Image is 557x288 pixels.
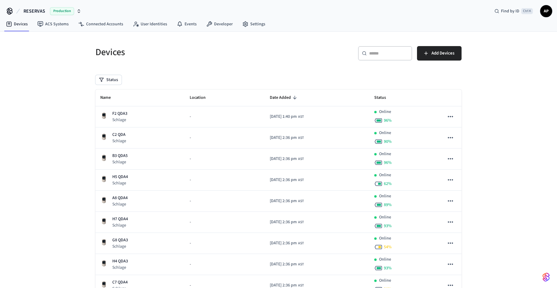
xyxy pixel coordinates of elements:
[270,114,304,120] div: America/Santo_Domingo
[298,135,304,141] span: AST
[384,265,392,271] span: 93 %
[298,199,304,204] span: AST
[100,154,107,161] img: Schlage Sense Smart Deadbolt with Camelot Trim, Front
[431,49,454,57] span: Add Devices
[379,151,391,157] p: Online
[112,111,127,117] p: F2 QDA3
[112,279,128,286] p: C7 QDA4
[270,261,297,268] span: [DATE] 2:36 pm
[270,177,297,183] span: [DATE] 2:36 pm
[100,218,107,225] img: Schlage Sense Smart Deadbolt with Camelot Trim, Front
[384,139,392,145] span: 90 %
[384,223,392,229] span: 93 %
[100,175,107,183] img: Schlage Sense Smart Deadbolt with Camelot Trim, Front
[190,135,191,141] span: -
[112,153,128,159] p: B3 QDA5
[270,198,297,204] span: [DATE] 2:36 pm
[379,109,391,115] p: Online
[298,177,304,183] span: AST
[384,202,392,208] span: 89 %
[190,198,191,204] span: -
[521,8,533,14] span: Ctrl K
[112,117,127,123] p: Schlage
[100,239,107,246] img: Schlage Sense Smart Deadbolt with Camelot Trim, Front
[112,222,128,228] p: Schlage
[112,174,128,180] p: H5 QDA4
[112,201,128,207] p: Schlage
[270,219,304,225] div: America/Santo_Domingo
[379,256,391,263] p: Online
[298,262,304,267] span: AST
[190,177,191,183] span: -
[100,133,107,140] img: Schlage Sense Smart Deadbolt with Camelot Trim, Front
[270,135,297,141] span: [DATE] 2:36 pm
[374,93,394,102] span: Status
[298,220,304,225] span: AST
[417,46,462,61] button: Add Devices
[33,19,73,30] a: ACS Systems
[270,156,304,162] div: America/Santo_Domingo
[384,117,392,124] span: 96 %
[112,138,126,144] p: Schlage
[190,219,191,225] span: -
[100,93,119,102] span: Name
[190,93,213,102] span: Location
[270,219,297,225] span: [DATE] 2:36 pm
[379,193,391,199] p: Online
[384,244,392,250] span: 54 %
[270,240,304,246] div: America/Santo_Domingo
[270,261,304,268] div: America/Santo_Domingo
[270,135,304,141] div: America/Santo_Domingo
[112,195,128,201] p: A8 QDA4
[100,281,107,288] img: Schlage Sense Smart Deadbolt with Camelot Trim, Front
[543,272,550,282] img: SeamLogoGradient.69752ec5.svg
[384,181,392,187] span: 62 %
[112,265,128,271] p: Schlage
[190,114,191,120] span: -
[379,172,391,178] p: Online
[1,19,33,30] a: Devices
[112,258,128,265] p: H4 QDA3
[379,235,391,242] p: Online
[100,196,107,204] img: Schlage Sense Smart Deadbolt with Camelot Trim, Front
[298,241,304,246] span: AST
[384,160,392,166] span: 96 %
[112,180,128,186] p: Schlage
[501,8,519,14] span: Find by ID
[128,19,172,30] a: User Identities
[172,19,201,30] a: Events
[270,240,297,246] span: [DATE] 2:36 pm
[270,93,299,102] span: Date Added
[50,7,74,15] span: Production
[270,177,304,183] div: America/Santo_Domingo
[100,260,107,267] img: Schlage Sense Smart Deadbolt with Camelot Trim, Front
[190,240,191,246] span: -
[190,156,191,162] span: -
[112,159,128,165] p: Schlage
[298,156,304,162] span: AST
[379,277,391,284] p: Online
[270,114,297,120] span: [DATE] 1:40 pm
[190,261,191,268] span: -
[95,46,275,58] h5: Devices
[201,19,238,30] a: Developer
[379,130,391,136] p: Online
[270,156,297,162] span: [DATE] 2:36 pm
[298,114,304,120] span: AST
[112,243,128,249] p: Schlage
[23,8,45,15] span: RESERVAS
[541,6,552,17] span: AP
[112,237,128,243] p: G8 QDA3
[238,19,270,30] a: Settings
[112,132,126,138] p: C2 QDA
[73,19,128,30] a: Connected Accounts
[112,216,128,222] p: H7 QDA4
[100,112,107,119] img: Schlage Sense Smart Deadbolt with Camelot Trim, Front
[270,198,304,204] div: America/Santo_Domingo
[95,75,122,85] button: Status
[379,214,391,221] p: Online
[540,5,552,17] button: AP
[490,6,538,17] div: Find by IDCtrl K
